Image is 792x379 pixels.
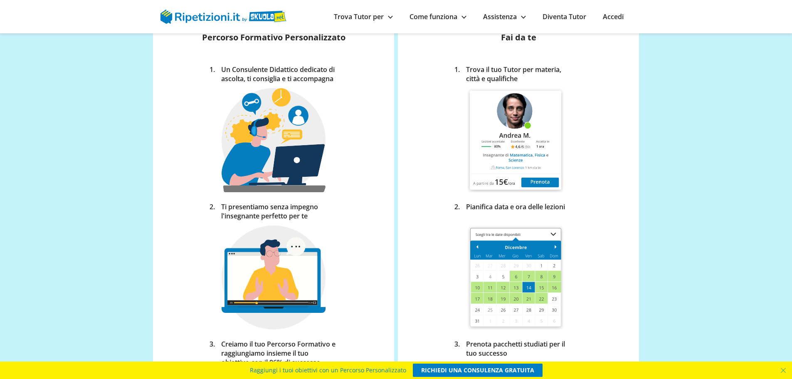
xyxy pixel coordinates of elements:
span: Raggiungi i tuoi obiettivi con un Percorso Personalizzato [250,364,406,377]
img: Pianifica data e ora delle lezioni [468,225,563,329]
div: 3. [452,339,463,367]
img: come funziona trova il tutor [467,88,564,192]
a: RICHIEDI UNA CONSULENZA GRATUITA [413,364,543,377]
div: 2. [452,202,463,220]
div: Ti presentiamo senza impegno l'insegnante perfetto per te [218,202,341,220]
div: Prenota pacchetti studiati per il tuo successo [463,339,580,367]
a: Trova Tutor per [334,12,393,21]
a: logo Skuola.net | Ripetizioni.it [160,11,286,20]
div: 2. [207,202,218,220]
a: Come funziona [410,12,466,21]
div: Trova il tuo Tutor per materia, città e qualifiche [463,65,580,83]
a: Diventa Tutor [543,12,586,21]
div: Un Consulente Didattico dedicato di ascolta, ti consiglia e ti accompagna [218,65,341,83]
img: come funziona insegnante perfetto [222,225,326,329]
a: Assistenza [483,12,526,21]
h4: Percorso Formativo Personalizzato [160,32,387,55]
div: Pianifica data e ora delle lezioni [463,202,580,220]
img: come funziona consulente didattico [222,88,326,192]
div: Creiamo il tuo Percorso Formativo e raggiungiamo insieme il tuo obiettivo con il 96% di successo [218,339,341,367]
div: 3. [207,339,218,367]
a: Accedi [603,12,624,21]
img: logo Skuola.net | Ripetizioni.it [160,10,286,24]
div: 1. [452,65,463,83]
div: 1. [207,65,218,83]
h4: Fai da te [405,32,632,55]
